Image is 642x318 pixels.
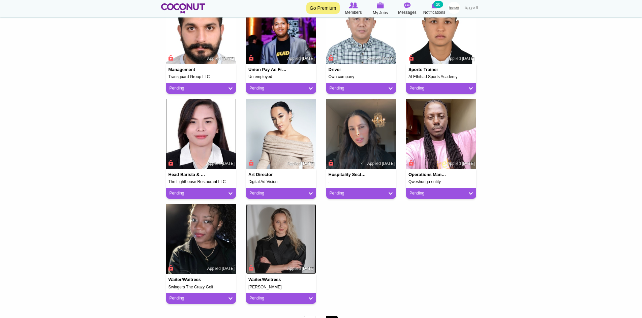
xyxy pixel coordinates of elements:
h4: Hospitality sector and Marketing Support [329,172,368,177]
img: Messages [404,2,411,8]
img: Home [161,3,205,13]
a: Pending [170,85,233,91]
a: Pending [409,85,473,91]
h4: Head barista & Barmaid [169,172,208,177]
a: Messages Messages [394,2,421,16]
a: Pending [249,295,313,301]
h5: Own company [329,75,394,79]
h4: Sports trainer [408,67,448,72]
img: Rogers Lubega's picture [406,99,476,169]
img: Notifications [431,2,437,8]
span: Messages [398,9,417,16]
h5: Al Ethihad Sports Academy [408,75,474,79]
h4: Art Director [248,172,287,177]
h5: Swingers The Crazy Golf [169,285,234,289]
span: Connect to Unlock the Profile [167,55,174,61]
img: Perpetua Tafirenyika's picture [166,204,236,274]
span: Members [345,9,362,16]
a: العربية [461,2,481,15]
span: Connect to Unlock the Profile [407,55,414,61]
h5: . [329,180,394,184]
span: Connect to Unlock the Profile [167,160,174,166]
h5: Un employed [248,75,314,79]
span: Connect to Unlock the Profile [247,55,253,61]
h5: Transguard Group LLC [169,75,234,79]
a: My Jobs My Jobs [367,2,394,16]
a: Pending [249,85,313,91]
a: Browse Members Members [340,2,367,16]
img: monique pena's picture [166,99,236,169]
img: My Jobs [377,2,384,8]
span: Connect to Unlock the Profile [407,160,414,166]
a: Pending [170,190,233,196]
h5: Digital Ad Vision [248,180,314,184]
a: Pending [170,295,233,301]
h5: The Lighthouse Restaurant LLC [169,180,234,184]
a: Pending [330,190,393,196]
span: Connect to Unlock the Profile [247,264,253,271]
h4: Waiter/Waitress [248,277,287,282]
h5: Qweshunga entity [408,180,474,184]
span: Connect to Unlock the Profile [328,160,334,166]
img: Marwa Yakzan's picture [326,99,396,169]
a: Pending [409,190,473,196]
span: Connect to Unlock the Profile [247,160,253,166]
span: Connect to Unlock the Profile [328,55,334,61]
img: Amna Dzihanic's picture [246,99,316,169]
a: Notifications Notifications 20 [421,2,448,16]
a: Pending [330,85,393,91]
h4: Waiter/Waitress [169,277,208,282]
h5: [PERSON_NAME] [248,285,314,289]
h4: Operations manager [408,172,448,177]
img: Klaudia Bąk's picture [246,204,316,274]
img: Browse Members [349,2,358,8]
span: Connect to Unlock the Profile [167,264,174,271]
h4: Driver [329,67,368,72]
span: Notifications [423,9,445,16]
small: 20 [433,1,443,8]
span: My Jobs [373,9,388,16]
a: Go Premium [306,2,340,14]
a: Pending [249,190,313,196]
h4: Union pay as freelance [248,67,287,72]
h4: Management [169,67,208,72]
